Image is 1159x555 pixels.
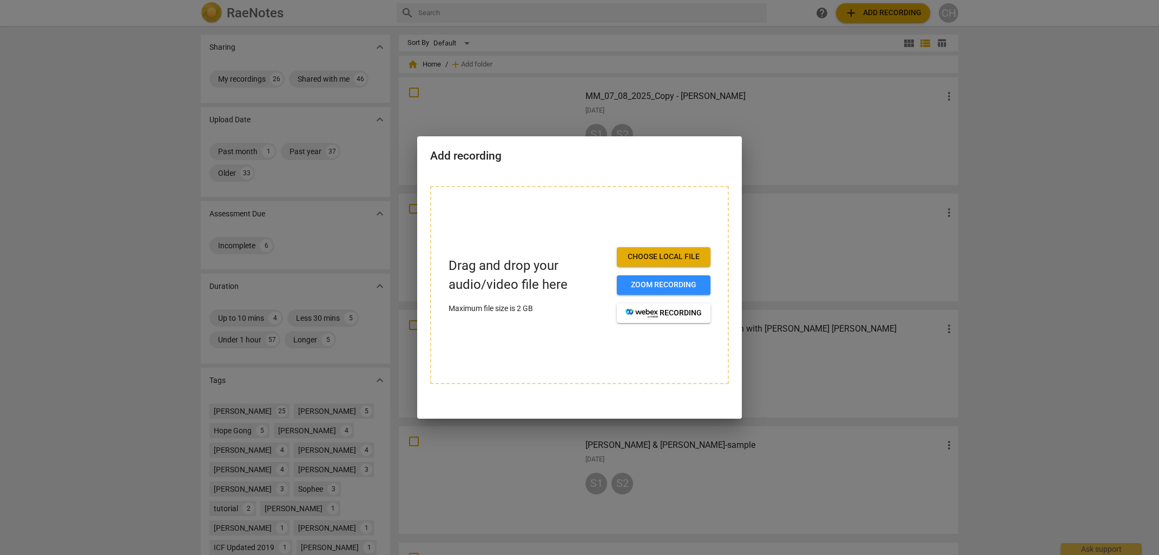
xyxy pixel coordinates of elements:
button: Choose local file [617,247,710,267]
p: Maximum file size is 2 GB [449,303,608,314]
button: recording [617,303,710,323]
h2: Add recording [430,149,729,163]
span: Zoom recording [625,280,702,290]
button: Zoom recording [617,275,710,295]
span: Choose local file [625,252,702,262]
p: Drag and drop your audio/video file here [449,256,608,294]
span: recording [625,308,702,319]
